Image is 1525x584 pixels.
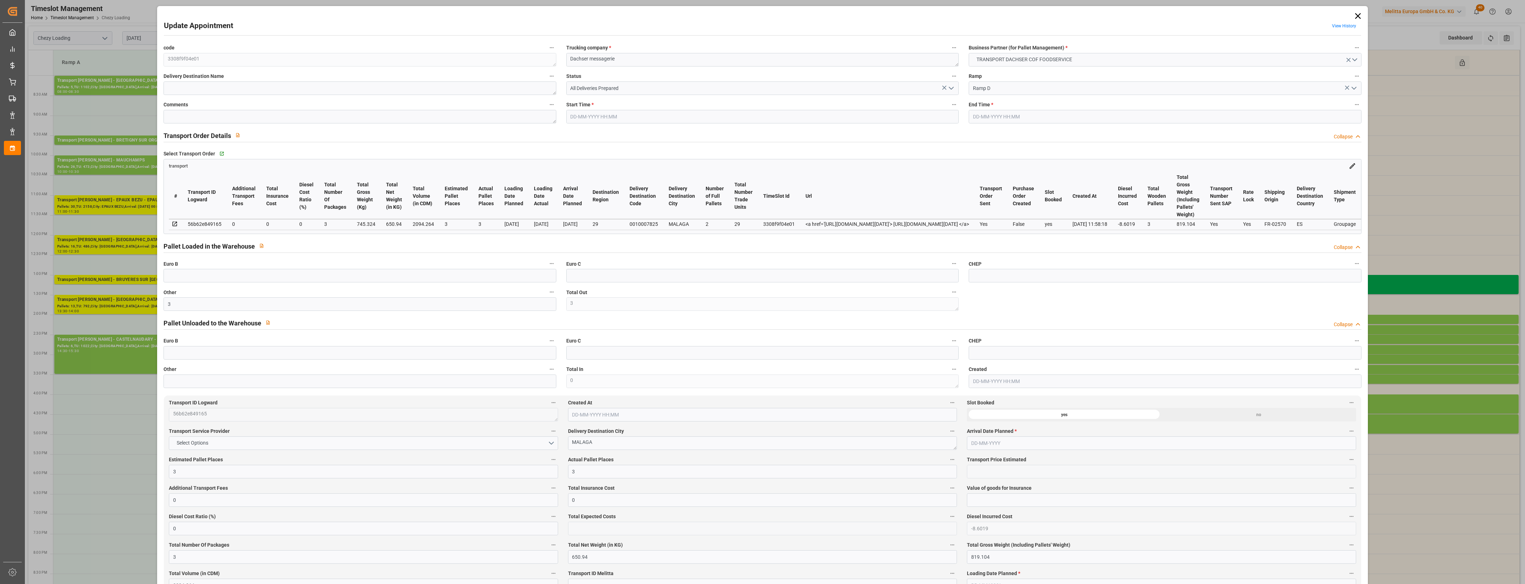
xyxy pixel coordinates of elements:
button: open menu [169,436,558,450]
span: Start Time [566,101,594,108]
div: 3308f9f04e01 [763,220,795,228]
a: transport [169,163,188,168]
span: End Time [969,101,993,108]
div: [DATE] [563,220,582,228]
span: Total Volume (in CDM) [169,570,220,577]
button: Status [949,71,959,81]
button: Trucking company * [949,43,959,52]
h2: Pallet Loaded in the Warehouse [164,241,255,251]
button: Diesel Incurred Cost [1347,512,1356,521]
div: 650.94 [386,220,402,228]
div: Collapse [1334,133,1353,140]
button: Euro B [547,336,556,345]
div: yes [1045,220,1062,228]
span: Total In [566,366,583,373]
a: View History [1332,23,1356,28]
button: open menu [969,53,1361,67]
button: Total Gross Weight (Including Pallets' Weight) [1347,540,1356,550]
th: Rate Lock [1238,173,1259,219]
button: Additional Transport Fees [549,483,558,493]
span: Created [969,366,987,373]
th: Number of Full Pallets [700,173,729,219]
span: TRANSPORT DACHSER COF FOODSERVICE [973,56,1076,63]
button: Total Volume (in CDM) [549,569,558,578]
th: Arrival Date Planned [558,173,587,219]
th: Destination Region [587,173,624,219]
button: Actual Pallet Places [948,455,957,464]
span: Total Out [566,289,587,296]
div: [DATE] [504,220,523,228]
div: 0 [299,220,314,228]
th: Loading Date Planned [499,173,529,219]
span: code [164,44,175,52]
button: Business Partner (for Pallet Management) * [1352,43,1361,52]
span: Transport Price Estimated [967,456,1026,463]
button: Transport ID Melitta [948,569,957,578]
div: Collapse [1334,321,1353,328]
span: Comments [164,101,188,108]
div: Yes [980,220,1002,228]
th: Total Gross Weight (Kg) [352,173,381,219]
button: Arrival Date Planned * [1347,426,1356,436]
span: Created At [568,399,592,407]
textarea: 0 [566,375,959,388]
span: Other [164,289,176,296]
div: 0 [232,220,256,228]
span: Transport ID Logward [169,399,218,407]
span: Select Transport Order [164,150,215,158]
button: Delivery Destination Name [547,71,556,81]
th: Slot Booked [1039,173,1067,219]
span: Delivery Destination City [568,428,624,435]
div: 2094.264 [413,220,434,228]
span: Status [566,73,581,80]
div: 3 [478,220,494,228]
input: Type to search/select [969,81,1361,95]
span: Ramp [969,73,982,80]
button: Total Number Of Packages [549,540,558,550]
span: Total Gross Weight (Including Pallets' Weight) [967,541,1070,549]
span: Euro C [566,260,581,268]
span: Diesel Cost Ratio (%) [169,513,216,520]
th: Diesel Incurred Cost [1113,173,1142,219]
button: open menu [1348,83,1359,94]
button: Created [1352,365,1361,374]
span: Value of goods for Insurance [967,484,1032,492]
div: ES [1297,220,1323,228]
th: Url [800,173,974,219]
button: Ramp [1352,71,1361,81]
th: Total Wooden Pallets [1142,173,1171,219]
button: Estimated Pallet Places [549,455,558,464]
th: Transport Order Sent [974,173,1007,219]
th: TimeSlot Id [758,173,800,219]
div: 2 [706,220,724,228]
div: [DATE] [534,220,552,228]
span: Euro B [164,260,178,268]
th: Purchase Order Created [1007,173,1039,219]
button: Start Time * [949,100,959,109]
span: Actual Pallet Places [568,456,614,463]
span: Euro C [566,337,581,345]
div: <a href='[URL][DOMAIN_NAME][DATE]'> [URL][DOMAIN_NAME][DATE] </a> [806,220,969,228]
div: 819.104 [1177,220,1199,228]
th: # [169,173,182,219]
h2: Pallet Unloaded to the Warehouse [164,318,261,328]
button: Value of goods for Insurance [1347,483,1356,493]
button: Total In [949,365,959,374]
span: Total Expected Costs [568,513,616,520]
button: Other [547,365,556,374]
th: Total Volume (in CDM) [407,173,439,219]
button: Diesel Cost Ratio (%) [549,512,558,521]
input: DD-MM-YYYY HH:MM [566,110,959,123]
span: Loading Date Planned [967,570,1020,577]
span: Select Options [173,439,212,447]
span: Euro B [164,337,178,345]
th: Shipment Type [1328,173,1361,219]
div: False [1013,220,1034,228]
button: Euro C [949,259,959,268]
button: View description [231,128,245,142]
span: Delivery Destination Name [164,73,224,80]
th: Total Insurance Cost [261,173,294,219]
input: DD-MM-YYYY HH:MM [568,408,957,421]
div: -8.6019 [1118,220,1137,228]
th: Actual Pallet Places [473,173,499,219]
